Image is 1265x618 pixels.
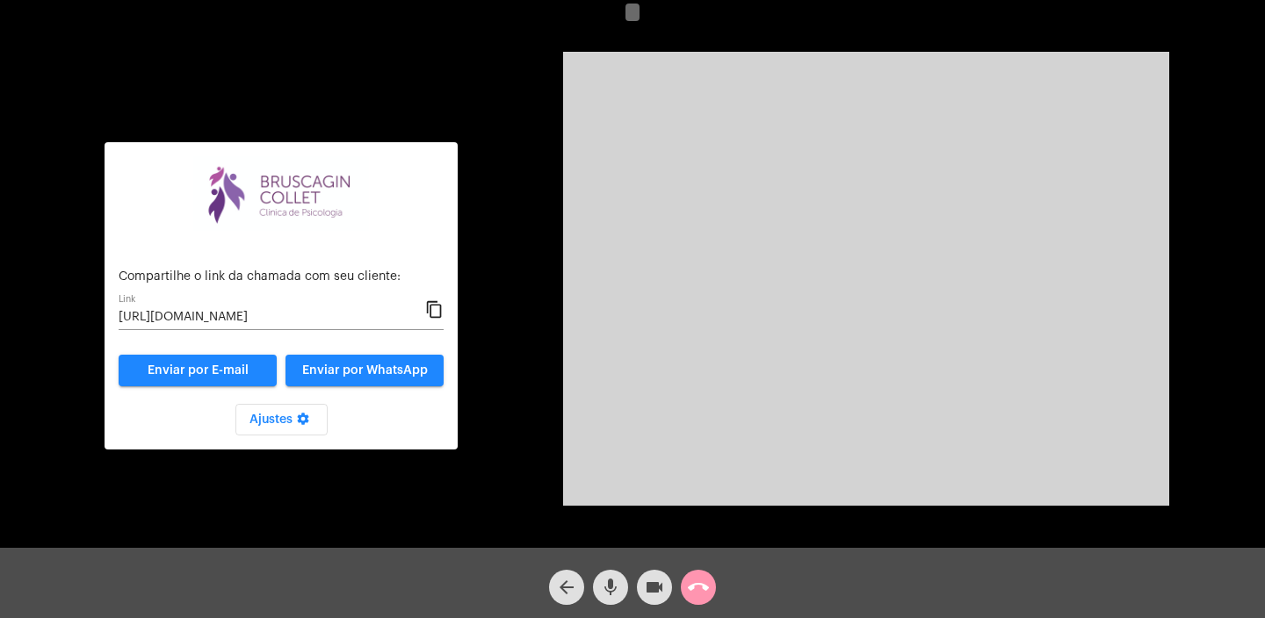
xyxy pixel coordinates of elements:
[688,577,709,598] mat-icon: call_end
[302,364,428,377] span: Enviar por WhatsApp
[148,364,249,377] span: Enviar por E-mail
[119,270,444,284] p: Compartilhe o link da chamada com seu cliente:
[425,299,444,320] mat-icon: content_copy
[600,577,621,598] mat-icon: mic
[644,577,665,598] mat-icon: videocam
[556,577,577,598] mat-icon: arrow_back
[286,355,444,386] button: Enviar por WhatsApp
[249,413,314,426] span: Ajustes
[193,156,369,231] img: bdd31f1e-573f-3f90-f05a-aecdfb595b2a.png
[119,355,277,386] a: Enviar por E-mail
[235,404,328,435] button: Ajustes
[293,412,314,433] mat-icon: settings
